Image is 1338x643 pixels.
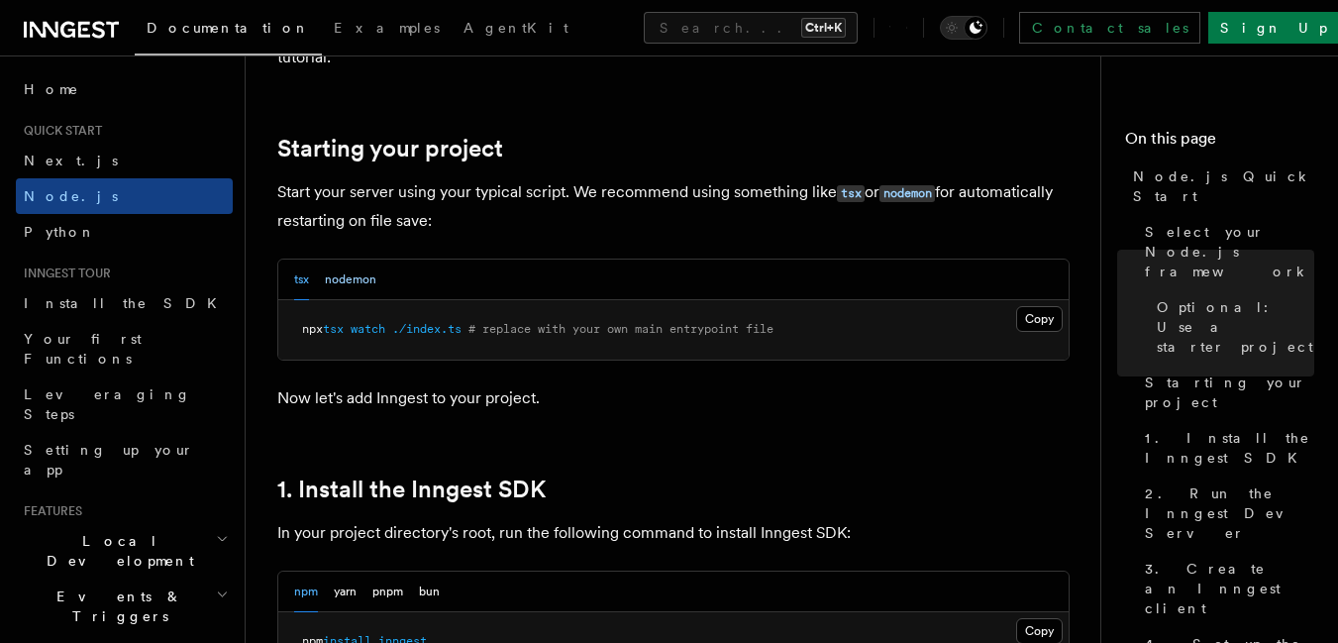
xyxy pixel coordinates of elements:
a: Select your Node.js framework [1137,214,1314,289]
span: 3. Create an Inngest client [1145,559,1314,618]
span: Leveraging Steps [24,386,191,422]
kbd: Ctrl+K [801,18,846,38]
a: Node.js Quick Start [1125,159,1314,214]
a: Node.js [16,178,233,214]
span: Node.js Quick Start [1133,166,1314,206]
a: Your first Functions [16,321,233,376]
span: 1. Install the Inngest SDK [1145,428,1314,468]
button: bun [419,572,440,612]
span: Home [24,79,79,99]
a: Python [16,214,233,250]
button: Toggle dark mode [940,16,987,40]
button: tsx [294,260,309,300]
p: In your project directory's root, run the following command to install Inngest SDK: [277,519,1070,547]
a: Contact sales [1019,12,1200,44]
span: Documentation [147,20,310,36]
a: Next.js [16,143,233,178]
span: Events & Triggers [16,587,216,626]
a: Setting up your app [16,432,233,487]
a: Documentation [135,6,322,55]
code: nodemon [879,185,935,202]
h4: On this page [1125,127,1314,159]
span: Examples [334,20,440,36]
p: Now let's add Inngest to your project. [277,384,1070,412]
a: Home [16,71,233,107]
a: nodemon [879,182,935,201]
button: npm [294,572,318,612]
a: Install the SDK [16,285,233,321]
button: yarn [334,572,357,612]
span: Inngest tour [16,266,111,281]
a: 1. Install the Inngest SDK [1137,420,1314,476]
code: tsx [837,185,865,202]
span: Node.js [24,188,118,204]
button: Copy [1016,306,1063,332]
a: Examples [322,6,452,54]
span: npx [302,322,323,336]
span: ./index.ts [392,322,462,336]
span: Your first Functions [24,331,142,367]
button: pnpm [372,572,403,612]
span: Features [16,503,82,519]
span: watch [351,322,385,336]
span: AgentKit [463,20,568,36]
a: AgentKit [452,6,580,54]
span: Quick start [16,123,102,139]
a: tsx [837,182,865,201]
a: 1. Install the Inngest SDK [277,476,546,503]
a: 2. Run the Inngest Dev Server [1137,476,1314,551]
span: Install the SDK [24,295,229,311]
span: Setting up your app [24,442,194,478]
span: tsx [323,322,344,336]
button: Search...Ctrl+K [644,12,858,44]
span: Select your Node.js framework [1145,222,1314,281]
button: nodemon [325,260,376,300]
button: Events & Triggers [16,579,233,634]
span: # replace with your own main entrypoint file [468,322,773,336]
a: 3. Create an Inngest client [1137,551,1314,626]
span: Starting your project [1145,373,1314,412]
a: Starting your project [277,135,503,162]
p: Start your server using your typical script. We recommend using something like or for automatical... [277,178,1070,235]
span: Python [24,224,96,240]
button: Local Development [16,523,233,579]
span: Optional: Use a starter project [1157,297,1314,357]
span: Next.js [24,153,118,168]
a: Leveraging Steps [16,376,233,432]
a: Starting your project [1137,365,1314,420]
span: Local Development [16,531,216,571]
span: 2. Run the Inngest Dev Server [1145,483,1314,543]
a: Optional: Use a starter project [1149,289,1314,365]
